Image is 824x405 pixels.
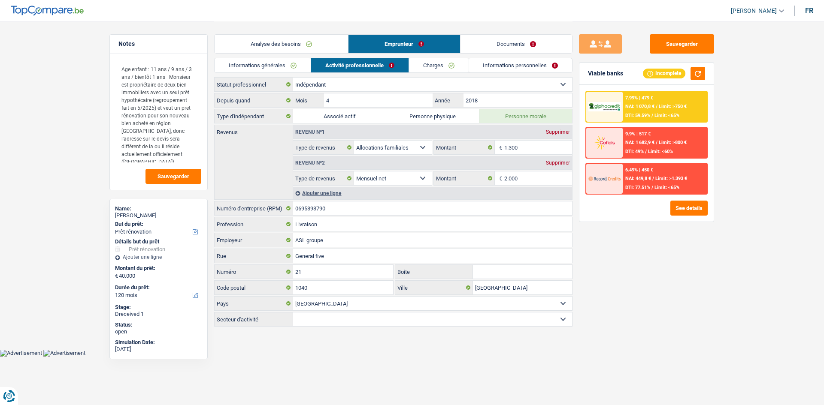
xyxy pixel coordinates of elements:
[215,125,293,135] label: Revenus
[215,233,293,247] label: Employeur
[588,102,620,112] img: AlphaCredit
[724,4,784,18] a: [PERSON_NAME]
[293,187,572,199] div: Ajouter une ligne
[460,35,572,53] a: Documents
[115,311,202,318] div: Dreceived 1
[434,171,495,185] label: Montant
[118,40,199,48] h5: Notes
[115,346,202,353] div: [DATE]
[311,58,409,72] a: Activité professionnelle
[115,339,202,346] div: Simulation Date:
[115,254,202,260] div: Ajouter une ligne
[215,78,293,91] label: Statut professionnel
[643,69,685,78] div: Incomplete
[215,35,348,53] a: Analyse des besoins
[215,109,293,123] label: Type d'indépendant
[433,93,463,107] label: Année
[386,109,479,123] label: Personne physique
[293,160,327,165] div: Revenu nº2
[650,34,714,54] button: Sauvegarder
[115,321,202,328] div: Status:
[625,95,653,101] div: 7.99% | 479 €
[215,281,293,294] label: Code postal
[588,70,623,77] div: Viable banks
[625,104,654,109] span: NAI: 1 070,8 €
[158,174,189,179] span: Sauvegarder
[625,131,651,137] div: 9.9% | 517 €
[655,176,687,181] span: Limit: >1.393 €
[625,167,653,173] div: 6.49% | 450 €
[11,6,84,16] img: TopCompare Logo
[409,58,469,72] a: Charges
[463,93,572,107] input: AAAA
[395,281,473,294] label: Ville
[544,160,572,165] div: Supprimer
[215,249,293,263] label: Rue
[215,58,311,72] a: Informations générales
[293,93,324,107] label: Mois
[659,104,687,109] span: Limit: >750 €
[654,113,679,118] span: Limit: <65%
[656,104,657,109] span: /
[115,238,202,245] div: Détails but du prêt
[544,129,572,135] div: Supprimer
[293,129,327,135] div: Revenu nº1
[115,212,202,219] div: [PERSON_NAME]
[434,141,495,154] label: Montant
[588,135,620,150] img: Cofidis
[625,185,650,190] span: DTI: 77.51%
[651,185,653,190] span: /
[469,58,573,72] a: Informations personnelles
[115,304,202,311] div: Stage:
[324,93,433,107] input: MM
[115,273,118,279] span: €
[215,297,293,310] label: Pays
[293,109,386,123] label: Associé actif
[348,35,460,53] a: Emprunteur
[215,93,293,107] label: Depuis quand
[648,149,673,154] span: Limit: <60%
[115,284,200,291] label: Durée du prêt:
[731,7,777,15] span: [PERSON_NAME]
[115,265,200,272] label: Montant du prêt:
[625,149,644,154] span: DTI: 49%
[588,171,620,186] img: Record Credits
[115,221,200,228] label: But du prêt:
[652,176,654,181] span: /
[479,109,573,123] label: Personne morale
[625,140,654,145] span: NAI: 1 682,9 €
[115,328,202,335] div: open
[145,169,201,184] button: Sauvegarder
[495,171,504,185] span: €
[645,149,647,154] span: /
[670,201,708,216] button: See details
[625,176,651,181] span: NAI: 449,8 €
[43,350,85,357] img: Advertisement
[656,140,657,145] span: /
[293,141,354,154] label: Type de revenus
[395,265,473,279] label: Boite
[215,265,293,279] label: Numéro
[651,113,653,118] span: /
[625,113,650,118] span: DTI: 59.59%
[659,140,687,145] span: Limit: >800 €
[215,312,293,326] label: Secteur d'activité
[495,141,504,154] span: €
[215,217,293,231] label: Profession
[805,6,813,15] div: fr
[215,201,293,215] label: Numéro d'entreprise (RPM)
[293,171,354,185] label: Type de revenus
[115,205,202,212] div: Name:
[654,185,679,190] span: Limit: <65%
